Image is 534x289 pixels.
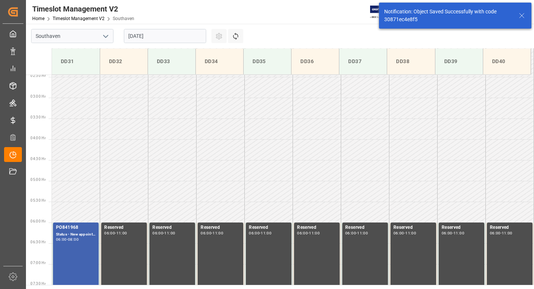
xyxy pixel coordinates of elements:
[308,231,309,235] div: -
[30,261,46,265] span: 07:00 Hr
[100,30,111,42] button: open menu
[106,55,142,68] div: DD32
[56,224,96,231] div: PO841968
[164,231,175,235] div: 11:00
[356,231,357,235] div: -
[489,55,525,68] div: DD40
[30,198,46,202] span: 05:30 Hr
[30,157,46,161] span: 04:30 Hr
[490,231,501,235] div: 06:00
[152,231,163,235] div: 06:00
[104,231,115,235] div: 06:00
[30,94,46,98] span: 03:00 Hr
[56,238,67,241] div: 06:00
[67,238,68,241] div: -
[53,16,105,21] a: Timeslot Management V2
[30,282,46,286] span: 07:30 Hr
[115,231,116,235] div: -
[297,55,333,68] div: DD36
[441,55,477,68] div: DD39
[32,16,44,21] a: Home
[384,8,512,23] div: Notification: Object Saved Successfully with code 30871ec4e8f5
[116,231,127,235] div: 11:00
[442,224,481,231] div: Reserved
[30,74,46,78] span: 02:30 Hr
[32,3,134,14] div: Timeslot Management V2
[454,231,464,235] div: 11:00
[452,231,454,235] div: -
[249,231,260,235] div: 06:00
[30,240,46,244] span: 06:30 Hr
[30,219,46,223] span: 06:00 Hr
[405,231,416,235] div: 11:00
[309,231,320,235] div: 11:00
[104,224,144,231] div: Reserved
[260,231,261,235] div: -
[250,55,285,68] div: DD35
[30,115,46,119] span: 03:30 Hr
[124,29,206,43] input: DD.MM.YYYY
[501,231,502,235] div: -
[31,29,113,43] input: Type to search/select
[345,231,356,235] div: 06:00
[30,136,46,140] span: 04:00 Hr
[404,231,405,235] div: -
[345,55,381,68] div: DD37
[201,231,211,235] div: 06:00
[345,224,385,231] div: Reserved
[249,224,289,231] div: Reserved
[393,55,429,68] div: DD38
[261,231,271,235] div: 11:00
[297,224,337,231] div: Reserved
[370,6,396,19] img: Exertis%20JAM%20-%20Email%20Logo.jpg_1722504956.jpg
[201,224,240,231] div: Reserved
[502,231,512,235] div: 11:00
[211,231,212,235] div: -
[442,231,452,235] div: 06:00
[163,231,164,235] div: -
[68,238,79,241] div: 08:00
[58,55,94,68] div: DD31
[212,231,223,235] div: 11:00
[56,231,96,238] div: Status - New appointment
[154,55,189,68] div: DD33
[357,231,368,235] div: 11:00
[490,224,530,231] div: Reserved
[202,55,237,68] div: DD34
[393,224,433,231] div: Reserved
[152,224,192,231] div: Reserved
[297,231,308,235] div: 06:00
[393,231,404,235] div: 06:00
[30,178,46,182] span: 05:00 Hr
